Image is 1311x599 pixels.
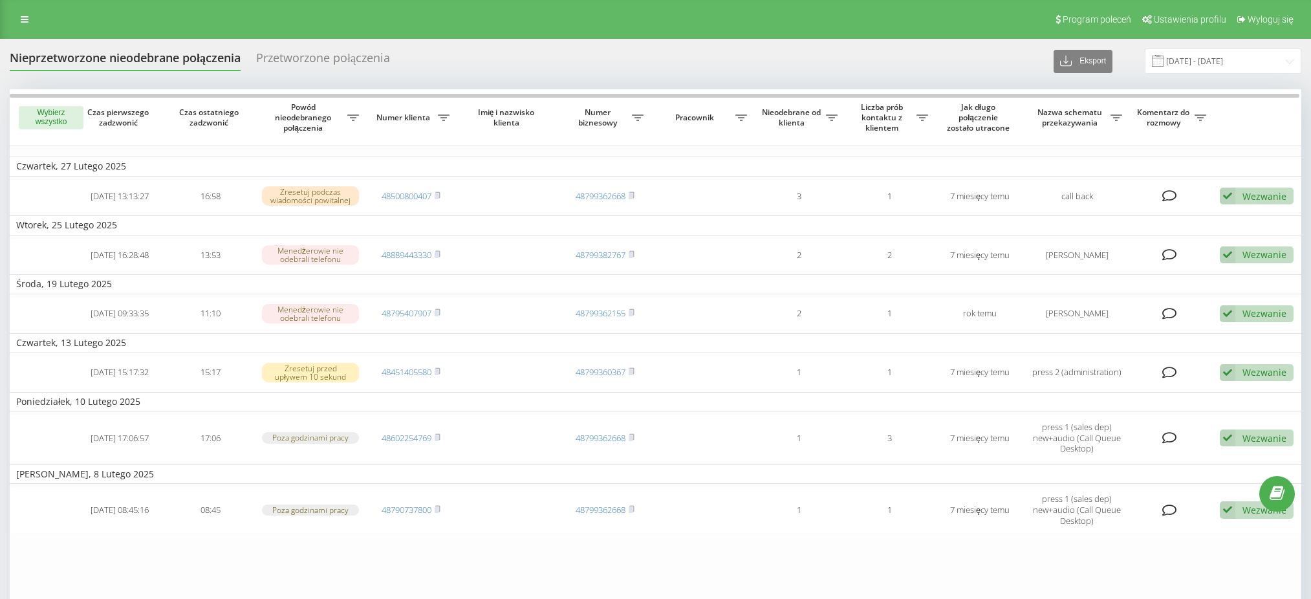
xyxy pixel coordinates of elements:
[844,356,935,390] td: 1
[74,356,165,390] td: [DATE] 15:17:32
[935,486,1025,534] td: 7 miesięcy temu
[1025,238,1129,272] td: [PERSON_NAME]
[10,157,1303,176] td: Czwartek, 27 Lutego 2025
[165,297,255,331] td: 11:10
[1242,504,1286,516] div: Wezwanie
[10,392,1303,411] td: Poniedziałek, 10 Lutego 2025
[372,113,438,123] span: Numer klienta
[576,366,625,378] a: 48799360367
[175,107,245,127] span: Czas ostatniego zadzwonić
[165,238,255,272] td: 13:53
[262,432,359,443] div: Poza godzinami pracy
[851,102,916,133] span: Liczba prób kontaktu z klientem
[576,432,625,444] a: 48799362668
[844,414,935,461] td: 3
[935,297,1025,331] td: rok temu
[467,107,548,127] span: Imię i nazwisko klienta
[1242,307,1286,320] div: Wezwanie
[935,179,1025,213] td: 7 miesięcy temu
[262,304,359,323] div: Menedżerowie nie odebrali telefonu
[844,238,935,272] td: 2
[85,107,155,127] span: Czas pierwszego zadzwonić
[382,190,431,202] a: 48500800407
[382,307,431,319] a: 48795407907
[945,102,1015,133] span: Jak długo połączenie zostało utracone
[753,356,844,390] td: 1
[1154,14,1226,25] span: Ustawienia profilu
[1242,248,1286,261] div: Wezwanie
[753,179,844,213] td: 3
[760,107,826,127] span: Nieodebrane od klienta
[753,486,844,534] td: 1
[844,486,935,534] td: 1
[1063,14,1131,25] span: Program poleceń
[262,505,359,516] div: Poza godzinami pracy
[1248,14,1294,25] span: Wyloguj się
[844,297,935,331] td: 1
[844,179,935,213] td: 1
[382,366,431,378] a: 48451405580
[1032,107,1111,127] span: Nazwa schematu przekazywania
[753,238,844,272] td: 2
[262,363,359,382] div: Zresetuj przed upływem 10 sekund
[10,51,241,71] div: Nieprzetworzone nieodebrane połączenia
[74,414,165,461] td: [DATE] 17:06:57
[935,414,1025,461] td: 7 miesięcy temu
[10,464,1303,484] td: [PERSON_NAME], 8 Lutego 2025
[262,186,359,206] div: Zresetuj podczas wiadomości powitalnej
[1135,107,1195,127] span: Komentarz do rozmowy
[1025,179,1129,213] td: call back
[753,414,844,461] td: 1
[74,297,165,331] td: [DATE] 09:33:35
[1242,366,1286,378] div: Wezwanie
[165,179,255,213] td: 16:58
[1242,432,1286,444] div: Wezwanie
[74,486,165,534] td: [DATE] 08:45:16
[576,190,625,202] a: 48799362668
[935,356,1025,390] td: 7 miesięcy temu
[165,356,255,390] td: 15:17
[382,432,431,444] a: 48602254769
[19,106,83,129] button: Wybierz wszystko
[576,249,625,261] a: 48799382767
[74,179,165,213] td: [DATE] 13:13:27
[753,297,844,331] td: 2
[10,215,1303,235] td: Wtorek, 25 Lutego 2025
[1242,190,1286,202] div: Wezwanie
[1025,297,1129,331] td: [PERSON_NAME]
[256,51,390,71] div: Przetworzone połączenia
[1054,50,1112,73] button: Eksport
[262,102,347,133] span: Powód nieodebranego połączenia
[262,245,359,265] div: Menedżerowie nie odebrali telefonu
[382,249,431,261] a: 48889443330
[656,113,735,123] span: Pracownik
[576,307,625,319] a: 48799362155
[74,238,165,272] td: [DATE] 16:28:48
[566,107,632,127] span: Numer biznesowy
[165,486,255,534] td: 08:45
[382,504,431,516] a: 48790737800
[1025,486,1129,534] td: press 1 (sales dep) new+audio (Call Queue Desktop)
[10,333,1303,353] td: Czwartek, 13 Lutego 2025
[576,504,625,516] a: 48799362668
[10,274,1303,294] td: Środa, 19 Lutego 2025
[165,414,255,461] td: 17:06
[935,238,1025,272] td: 7 miesięcy temu
[1025,356,1129,390] td: press 2 (administration)
[1025,414,1129,461] td: press 1 (sales dep) new+audio (Call Queue Desktop)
